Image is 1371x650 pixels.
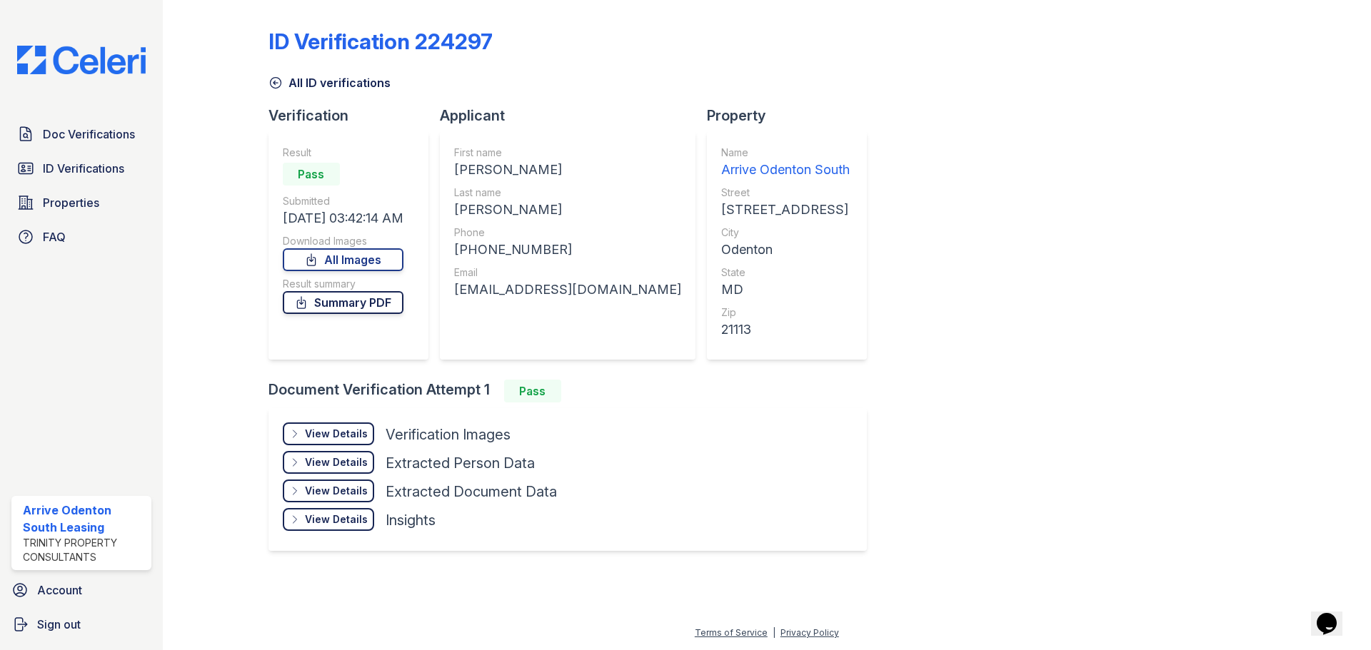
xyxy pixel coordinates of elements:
[386,425,511,445] div: Verification Images
[268,106,440,126] div: Verification
[721,280,850,300] div: MD
[386,453,535,473] div: Extracted Person Data
[23,502,146,536] div: Arrive Odenton South Leasing
[305,512,368,527] div: View Details
[780,627,839,638] a: Privacy Policy
[454,240,681,260] div: [PHONE_NUMBER]
[283,194,403,208] div: Submitted
[773,627,775,638] div: |
[6,46,157,74] img: CE_Logo_Blue-a8612792a0a2168367f1c8372b55b34899dd931a85d93a1a3d3e32e68fde9ad4.png
[43,194,99,211] span: Properties
[721,305,850,320] div: Zip
[6,610,157,639] a: Sign out
[454,146,681,160] div: First name
[43,126,135,143] span: Doc Verifications
[268,74,391,91] a: All ID verifications
[283,146,403,160] div: Result
[454,265,681,280] div: Email
[1311,593,1357,636] iframe: chat widget
[454,280,681,300] div: [EMAIL_ADDRESS][DOMAIN_NAME]
[454,200,681,220] div: [PERSON_NAME]
[283,248,403,271] a: All Images
[268,29,493,54] div: ID Verification 224297
[43,160,124,177] span: ID Verifications
[721,225,850,240] div: City
[454,160,681,180] div: [PERSON_NAME]
[43,228,66,245] span: FAQ
[721,146,850,180] a: Name Arrive Odenton South
[454,186,681,200] div: Last name
[268,380,878,402] div: Document Verification Attempt 1
[283,277,403,291] div: Result summary
[721,265,850,280] div: State
[440,106,707,126] div: Applicant
[721,146,850,160] div: Name
[454,225,681,240] div: Phone
[695,627,768,638] a: Terms of Service
[386,510,436,530] div: Insights
[721,160,850,180] div: Arrive Odenton South
[721,200,850,220] div: [STREET_ADDRESS]
[305,427,368,441] div: View Details
[721,320,850,340] div: 21113
[11,188,151,217] a: Properties
[721,240,850,260] div: Odenton
[305,484,368,498] div: View Details
[11,223,151,251] a: FAQ
[707,106,878,126] div: Property
[283,208,403,228] div: [DATE] 03:42:14 AM
[37,616,81,633] span: Sign out
[11,154,151,183] a: ID Verifications
[11,120,151,148] a: Doc Verifications
[283,291,403,314] a: Summary PDF
[6,576,157,604] a: Account
[305,455,368,469] div: View Details
[386,482,557,502] div: Extracted Document Data
[721,186,850,200] div: Street
[23,536,146,564] div: Trinity Property Consultants
[504,380,561,402] div: Pass
[37,582,82,599] span: Account
[283,234,403,248] div: Download Images
[283,163,340,186] div: Pass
